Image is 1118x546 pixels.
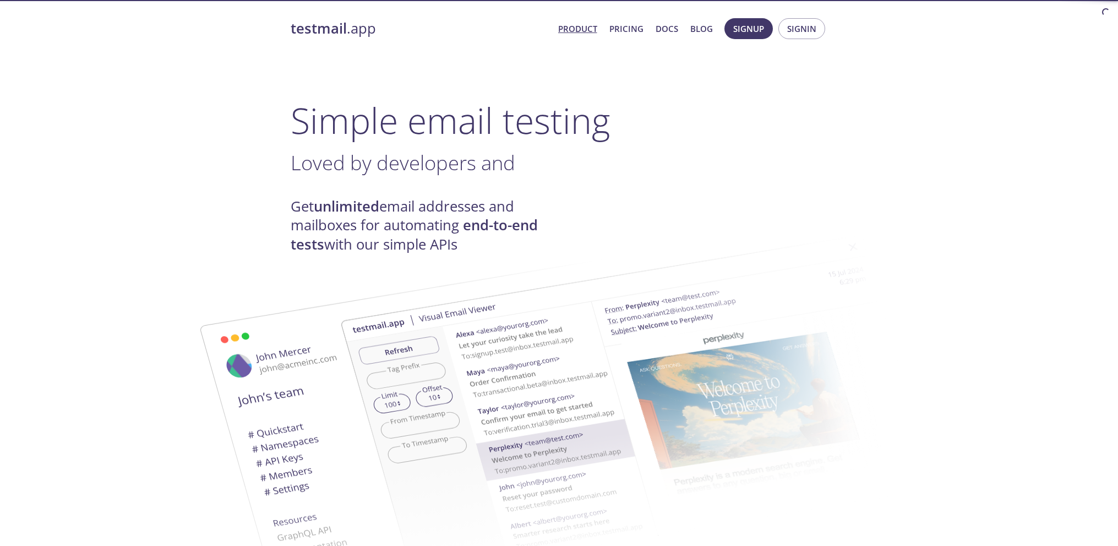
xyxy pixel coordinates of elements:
button: Signup [724,18,773,39]
span: Signin [787,21,816,36]
strong: end-to-end tests [291,215,538,253]
button: Signin [778,18,825,39]
span: Loved by developers and [291,149,515,176]
a: Pricing [609,21,643,36]
a: Docs [656,21,678,36]
h1: Simple email testing [291,99,828,142]
a: Product [558,21,597,36]
strong: testmail [291,19,347,38]
a: Blog [690,21,713,36]
h4: Get email addresses and mailboxes for automating with our simple APIs [291,197,559,254]
strong: unlimited [314,197,379,216]
span: Signup [733,21,764,36]
a: testmail.app [291,19,549,38]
